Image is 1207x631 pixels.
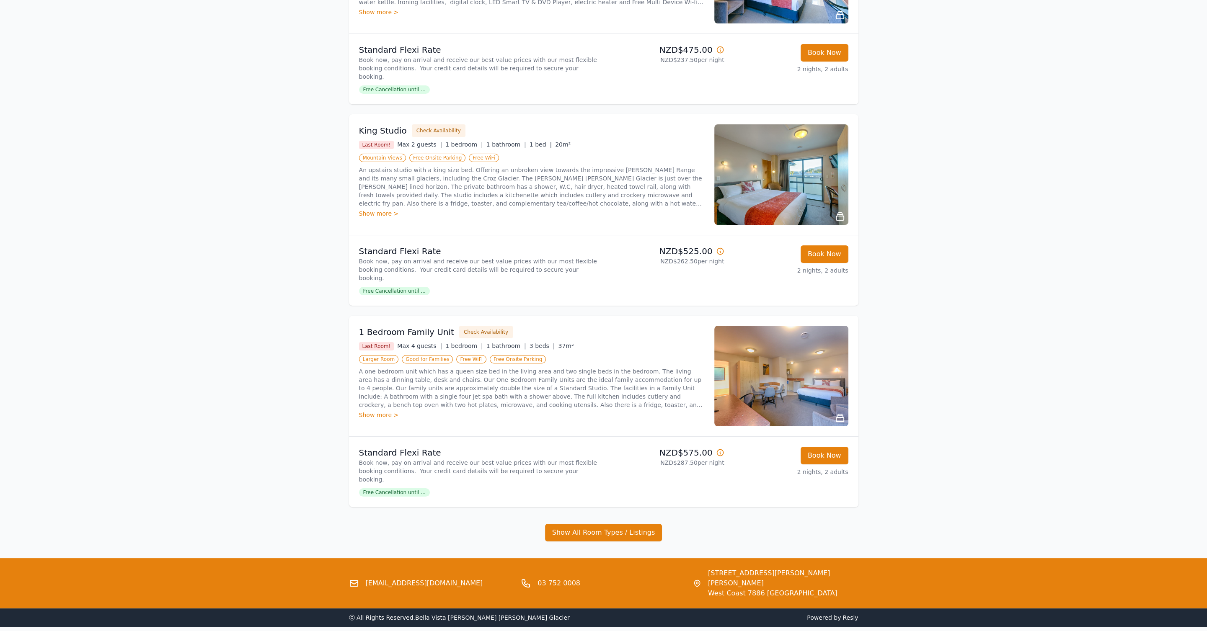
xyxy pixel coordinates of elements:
[397,343,442,349] span: Max 4 guests |
[456,355,486,363] span: Free WiFi
[558,343,574,349] span: 37m²
[555,141,571,148] span: 20m²
[607,613,858,622] span: Powered by
[359,166,704,208] p: An upstairs studio with a king size bed. Offering an unbroken view towards the impressive [PERSON...
[607,447,724,458] p: NZD$575.00
[366,578,483,588] a: [EMAIL_ADDRESS][DOMAIN_NAME]
[359,8,704,16] div: Show more >
[469,154,499,162] span: Free WiFi
[843,614,858,621] a: Resly
[349,614,570,621] span: ⓒ All Rights Reserved. Bella Vista [PERSON_NAME] [PERSON_NAME] Glacier
[359,257,600,282] p: Book now, pay on arrival and receive our best value prices with our most flexible booking conditi...
[359,355,399,363] span: Larger Room
[359,125,407,137] h3: King Studio
[359,56,600,81] p: Book now, pay on arrival and receive our best value prices with our most flexible booking conditi...
[359,342,394,350] span: Last Room!
[545,524,662,541] button: Show All Room Types / Listings
[490,355,546,363] span: Free Onsite Parking
[459,326,513,338] button: Check Availability
[538,578,580,588] a: 03 752 0008
[607,56,724,64] p: NZD$237.50 per night
[359,209,704,218] div: Show more >
[359,458,600,484] p: Book now, pay on arrival and receive our best value prices with our most flexible booking conditi...
[445,141,483,148] span: 1 bedroom |
[486,141,526,148] span: 1 bathroom |
[359,287,430,295] span: Free Cancellation until ...
[359,154,406,162] span: Mountain Views
[607,245,724,257] p: NZD$525.00
[359,367,704,409] p: A one bedroom unit which has a queen size bed in the living area and two single beds in the bedro...
[607,257,724,265] p: NZD$262.50 per night
[708,588,858,598] span: West Coast 7886 [GEOGRAPHIC_DATA]
[708,568,858,588] span: [STREET_ADDRESS][PERSON_NAME] [PERSON_NAME]
[731,65,848,73] p: 2 nights, 2 adults
[402,355,453,363] span: Good for Families
[801,44,848,62] button: Book Now
[359,85,430,94] span: Free Cancellation until ...
[607,458,724,467] p: NZD$287.50 per night
[486,343,526,349] span: 1 bathroom |
[409,154,465,162] span: Free Onsite Parking
[445,343,483,349] span: 1 bedroom |
[412,124,465,137] button: Check Availability
[359,411,704,419] div: Show more >
[530,343,555,349] span: 3 beds |
[359,44,600,56] p: Standard Flexi Rate
[801,245,848,263] button: Book Now
[359,141,394,149] span: Last Room!
[607,44,724,56] p: NZD$475.00
[731,468,848,476] p: 2 nights, 2 adults
[731,266,848,275] p: 2 nights, 2 adults
[397,141,442,148] span: Max 2 guests |
[801,447,848,464] button: Book Now
[530,141,552,148] span: 1 bed |
[359,447,600,458] p: Standard Flexi Rate
[359,326,454,338] h3: 1 Bedroom Family Unit
[359,488,430,497] span: Free Cancellation until ...
[359,245,600,257] p: Standard Flexi Rate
